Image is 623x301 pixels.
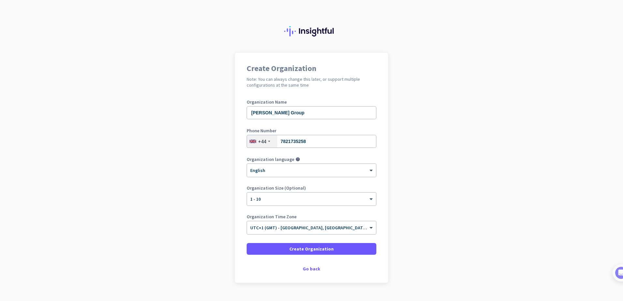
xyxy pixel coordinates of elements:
label: Organization language [247,157,294,162]
button: Create Organization [247,243,376,255]
h2: Note: You can always change this later, or support multiple configurations at the same time [247,76,376,88]
label: Phone Number [247,128,376,133]
span: Create Organization [289,246,334,252]
div: Go back [247,266,376,271]
i: help [296,157,300,162]
label: Organization Size (Optional) [247,186,376,190]
input: What is the name of your organization? [247,106,376,119]
input: 121 234 5678 [247,135,376,148]
div: +44 [258,138,266,145]
h1: Create Organization [247,64,376,72]
label: Organization Time Zone [247,214,376,219]
label: Organization Name [247,100,376,104]
img: Insightful [284,26,339,36]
